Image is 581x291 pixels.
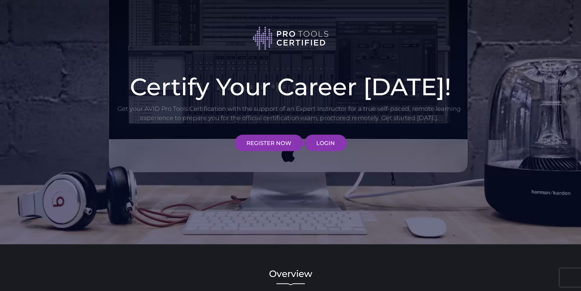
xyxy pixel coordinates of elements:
[117,269,464,278] h2: Overview
[276,283,305,286] img: decorative line
[304,135,347,151] a: LOGIN
[117,104,461,122] p: Get your AVID Pro Tools Certification with the support of an Expert Instructor for a true self-pa...
[253,26,329,51] img: Pro Tools Certified logo
[235,135,303,151] a: REGISTER NOW
[117,75,464,99] h1: Certify Your Career [DATE]!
